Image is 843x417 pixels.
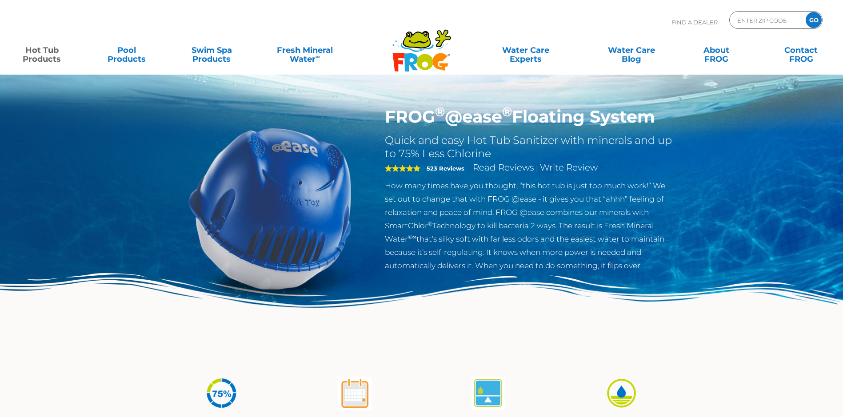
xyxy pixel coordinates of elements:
img: atease-icon-self-regulates [471,377,505,410]
p: How many times have you thought, “this hot tub is just too much work!” We set out to change that ... [385,179,675,272]
strong: 523 Reviews [427,165,464,172]
span: 5 [385,165,420,172]
img: Frog Products Logo [388,18,456,72]
a: Read Reviews [473,162,534,173]
p: Find A Dealer [671,11,718,33]
span: | [536,164,538,172]
a: Fresh MineralWater∞ [264,41,346,59]
sup: ∞ [316,53,320,60]
a: Hot TubProducts [9,41,75,59]
img: icon-atease-easy-on [605,377,638,410]
sup: ® [435,104,445,119]
a: Swim SpaProducts [179,41,245,59]
input: GO [806,12,822,28]
h1: FROG @ease Floating System [385,107,675,127]
a: AboutFROG [683,41,749,59]
a: PoolProducts [94,41,160,59]
a: ContactFROG [768,41,834,59]
sup: ® [502,104,512,119]
h2: Quick and easy Hot Tub Sanitizer with minerals and up to 75% Less Chlorine [385,134,675,160]
a: Write Review [540,162,598,173]
img: hot-tub-product-atease-system.png [168,107,372,310]
a: Water CareBlog [598,41,664,59]
a: Water CareExperts [472,41,579,59]
img: atease-icon-shock-once [338,377,372,410]
sup: ®∞ [408,234,416,240]
sup: ® [428,220,432,227]
img: icon-atease-75percent-less [205,377,238,410]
